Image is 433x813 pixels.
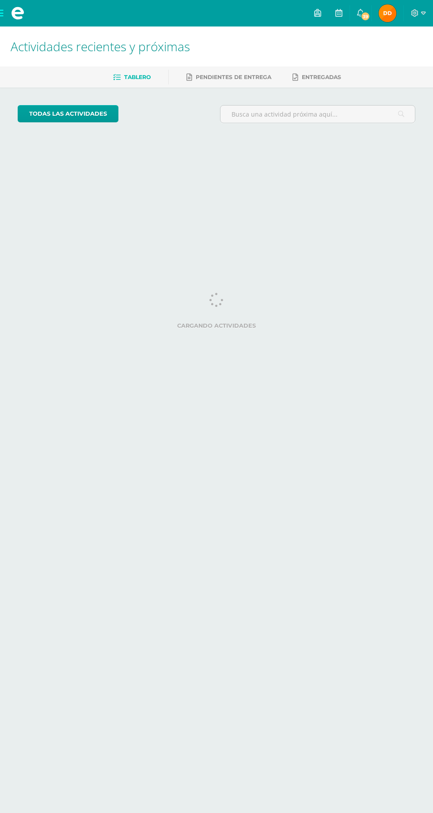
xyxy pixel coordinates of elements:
span: Actividades recientes y próximas [11,38,190,55]
a: todas las Actividades [18,105,118,122]
input: Busca una actividad próxima aquí... [220,106,415,123]
span: Entregadas [302,74,341,80]
label: Cargando actividades [18,322,415,329]
a: Entregadas [292,70,341,84]
a: Pendientes de entrega [186,70,271,84]
span: Pendientes de entrega [196,74,271,80]
span: Tablero [124,74,151,80]
a: Tablero [113,70,151,84]
span: 39 [361,11,370,21]
img: 7a0c8d3daf8d8c0c1e559816331ed79a.png [379,4,396,22]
